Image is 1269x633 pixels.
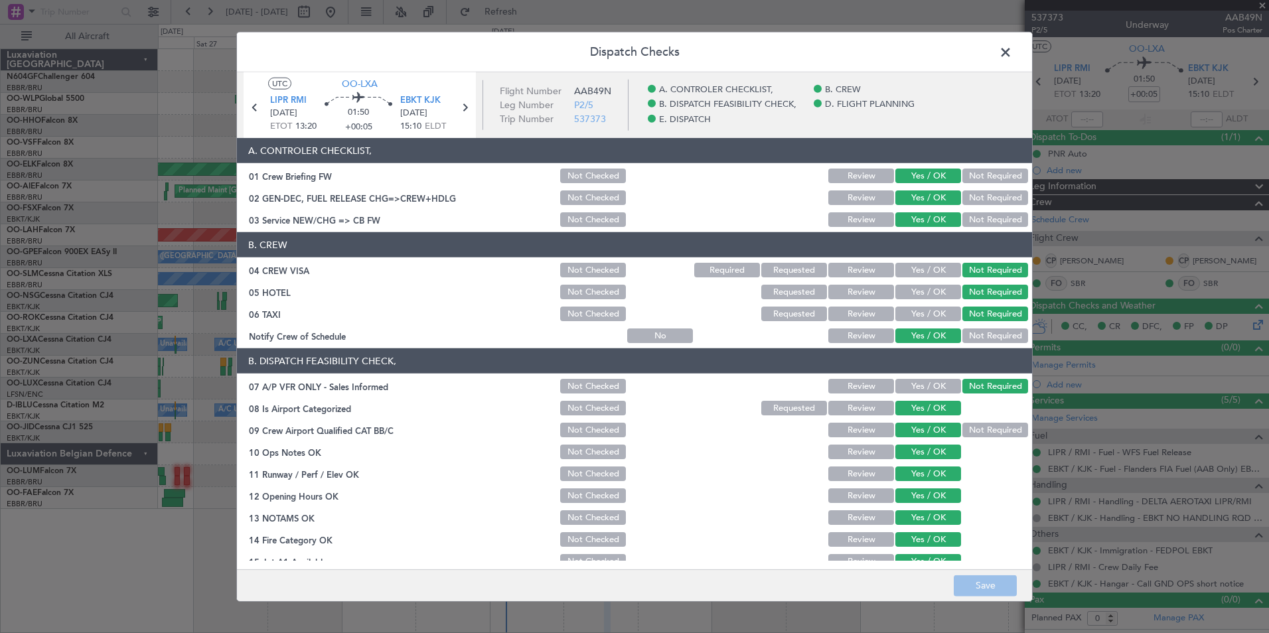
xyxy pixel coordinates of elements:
button: Not Required [962,190,1028,205]
button: Not Required [962,307,1028,321]
button: Not Required [962,285,1028,299]
header: Dispatch Checks [237,33,1032,72]
button: Not Required [962,379,1028,393]
button: Not Required [962,328,1028,343]
button: Not Required [962,423,1028,437]
button: Not Required [962,169,1028,183]
button: Not Required [962,212,1028,227]
button: Not Required [962,263,1028,277]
